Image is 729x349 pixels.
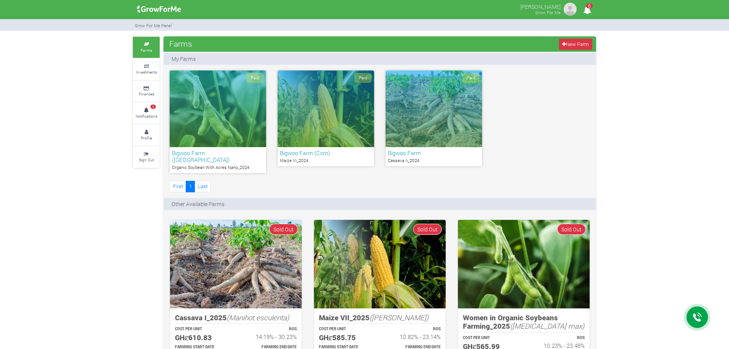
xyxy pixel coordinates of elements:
[186,181,195,192] a: 1
[243,326,297,332] p: ROS
[172,164,264,171] p: Organic Soybean With Acres Nano_2024
[141,48,152,53] small: Farms
[387,333,441,340] h6: 10.82% - 23.14%
[413,224,442,235] span: Sold Out
[531,342,585,349] h6: 10.23% - 23.48%
[388,157,480,164] p: Cassava Ii_2024
[319,333,373,342] h5: GHȼ585.75
[139,91,154,97] small: Finances
[280,149,372,156] h6: Bigwoo Farm (Corn)
[520,2,561,11] p: [PERSON_NAME]
[314,220,446,308] img: growforme image
[463,335,517,341] p: COST PER UNIT
[133,81,160,102] a: Finances
[557,224,586,235] span: Sold Out
[133,37,160,58] a: Farms
[463,313,585,331] h5: Women in Organic Soybeans Farming_2025
[195,181,211,192] a: Last
[458,220,590,308] img: growforme image
[319,326,373,332] p: COST PER UNIT
[278,70,374,166] a: Paid Bigwoo Farm (Corn) Maize Vi_2024
[170,220,302,308] img: growforme image
[319,313,441,322] h5: Maize VII_2025
[559,39,592,50] a: New Farm
[387,326,441,332] p: ROS
[135,23,172,28] small: Grow For Me Panel
[247,73,263,83] span: Paid
[150,105,156,109] span: 6
[170,181,186,192] a: First
[172,200,224,208] p: Other Available Farms
[369,313,428,322] i: ([PERSON_NAME])
[141,135,152,141] small: Profile
[170,70,266,173] a: Paid Bigwoo Farm ([GEOGRAPHIC_DATA]) Organic Soybean With Acres Nano_2024
[531,335,585,341] p: ROS
[133,125,160,146] a: Profile
[167,36,194,51] span: Farms
[243,333,297,340] h6: 14.19% - 30.23%
[134,2,184,17] img: growforme image
[280,157,372,164] p: Maize Vi_2024
[227,313,289,322] i: (Manihot esculenta)
[172,149,264,163] h6: Bigwoo Farm ([GEOGRAPHIC_DATA])
[133,103,160,124] a: 6 Notifications
[586,3,593,8] span: 6
[535,10,561,15] small: Grow For Me
[562,2,578,17] img: growforme image
[175,313,297,322] h5: Cassava I_2025
[510,321,584,331] i: ([MEDICAL_DATA] max)
[388,149,480,156] h6: Bigwoo Farm
[269,224,298,235] span: Sold Out
[175,326,229,332] p: COST PER UNIT
[580,2,595,19] i: Notifications
[386,70,482,166] a: Paid Bigwoo Farm Cassava Ii_2024
[355,73,371,83] span: Paid
[136,113,157,119] small: Notifications
[139,157,154,162] small: Sign Out
[136,69,157,75] small: Investments
[580,7,595,15] a: 6
[133,146,160,167] a: Sign Out
[463,73,479,83] span: Paid
[175,333,229,342] h5: GHȼ610.83
[172,55,196,63] p: My Farms
[133,59,160,80] a: Investments
[170,181,211,192] nav: Page Navigation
